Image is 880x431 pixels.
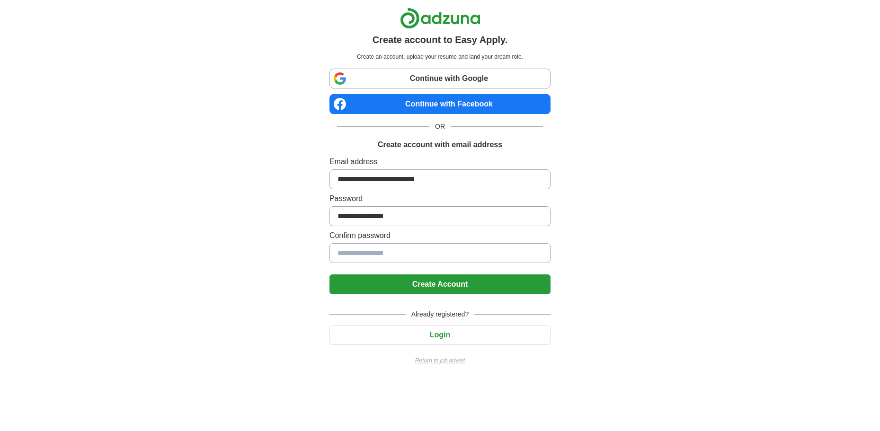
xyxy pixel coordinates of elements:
[329,356,551,365] a: Return to job advert
[329,325,551,345] button: Login
[329,331,551,339] a: Login
[373,33,508,47] h1: Create account to Easy Apply.
[378,139,502,150] h1: Create account with email address
[329,156,551,167] label: Email address
[329,69,551,88] a: Continue with Google
[331,53,549,61] p: Create an account, upload your resume and land your dream role.
[329,274,551,294] button: Create Account
[329,193,551,204] label: Password
[406,309,474,319] span: Already registered?
[429,122,451,132] span: OR
[400,8,480,29] img: Adzuna logo
[329,94,551,114] a: Continue with Facebook
[329,230,551,241] label: Confirm password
